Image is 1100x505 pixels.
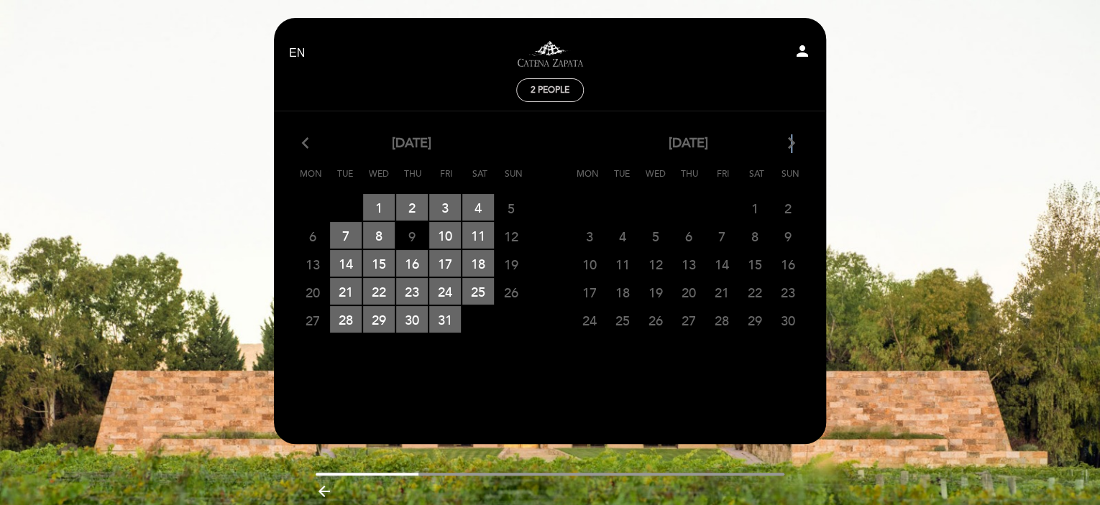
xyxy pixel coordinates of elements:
[640,279,672,305] span: 19
[396,278,428,305] span: 23
[363,250,395,277] span: 15
[669,134,708,153] span: [DATE]
[673,279,705,305] span: 20
[574,279,605,305] span: 17
[706,307,738,333] span: 28
[365,167,393,193] span: Wed
[302,134,315,153] i: arrow_back_ios
[363,278,395,305] span: 22
[706,223,738,249] span: 7
[363,194,395,221] span: 1
[429,278,461,305] span: 24
[462,278,494,305] span: 25
[331,167,359,193] span: Tue
[739,307,771,333] span: 29
[363,306,395,333] span: 29
[330,306,362,333] span: 28
[531,85,569,96] span: 2 people
[330,278,362,305] span: 21
[706,251,738,277] span: 14
[607,307,638,333] span: 25
[608,167,636,193] span: Tue
[640,223,672,249] span: 5
[495,251,527,277] span: 19
[500,167,528,193] span: Sun
[316,483,333,500] i: arrow_backward
[330,250,362,277] span: 14
[462,222,494,249] span: 11
[640,307,672,333] span: 26
[392,134,431,153] span: [DATE]
[429,194,461,221] span: 3
[429,306,461,333] span: 31
[641,167,670,193] span: Wed
[297,223,329,249] span: 6
[607,251,638,277] span: 11
[574,223,605,249] span: 3
[574,251,605,277] span: 10
[574,307,605,333] span: 24
[743,167,771,193] span: Sat
[396,223,428,249] span: 9
[675,167,704,193] span: Thu
[330,222,362,249] span: 7
[673,307,705,333] span: 27
[739,251,771,277] span: 15
[462,250,494,277] span: 18
[794,42,811,65] button: person
[739,195,771,221] span: 1
[739,279,771,305] span: 22
[396,194,428,221] span: 2
[466,167,495,193] span: Sat
[776,167,805,193] span: Sun
[607,279,638,305] span: 18
[709,167,738,193] span: Fri
[398,167,427,193] span: Thu
[462,194,494,221] span: 4
[429,222,461,249] span: 10
[396,250,428,277] span: 16
[396,306,428,333] span: 30
[772,223,804,249] span: 9
[607,223,638,249] span: 4
[640,251,672,277] span: 12
[772,251,804,277] span: 16
[432,167,461,193] span: Fri
[297,279,329,305] span: 20
[785,134,798,153] i: arrow_forward_ios
[673,223,705,249] span: 6
[297,307,329,333] span: 27
[673,251,705,277] span: 13
[495,279,527,305] span: 26
[739,223,771,249] span: 8
[495,223,527,249] span: 12
[794,42,811,60] i: person
[495,195,527,221] span: 5
[772,279,804,305] span: 23
[772,307,804,333] span: 30
[297,167,326,193] span: Mon
[429,250,461,277] span: 17
[772,195,804,221] span: 2
[297,251,329,277] span: 13
[460,34,640,73] a: Visitas y degustaciones en La Pirámide
[706,279,738,305] span: 21
[574,167,602,193] span: Mon
[363,222,395,249] span: 8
